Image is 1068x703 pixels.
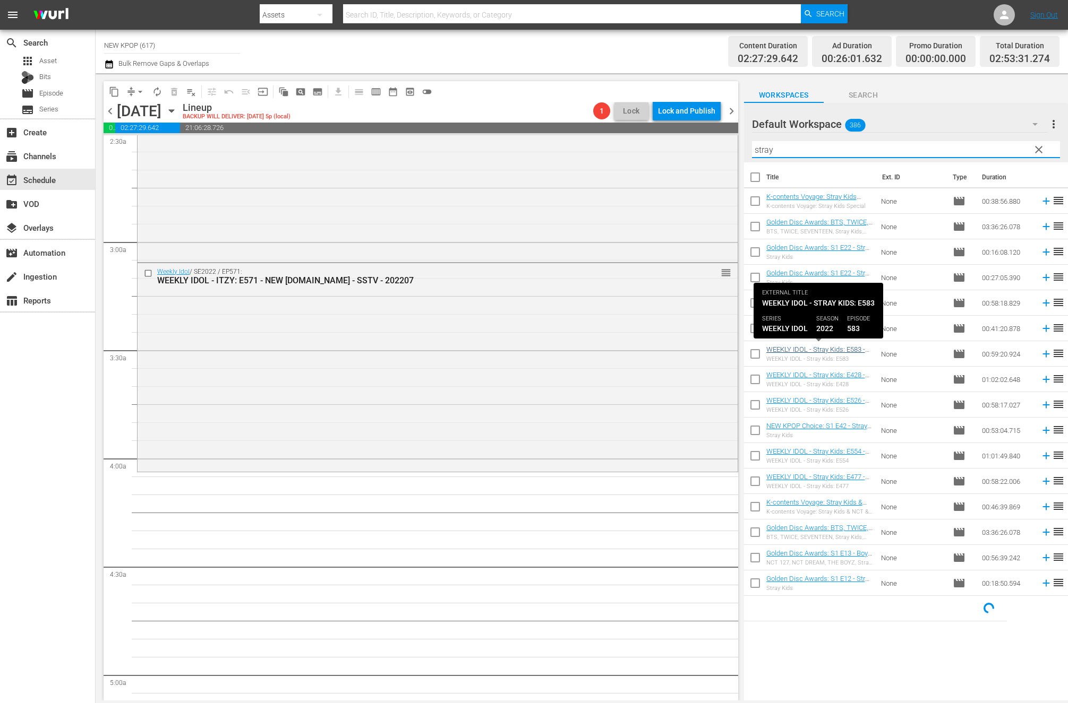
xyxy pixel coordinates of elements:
[5,271,18,283] span: Ingestion
[1052,500,1065,513] span: reorder
[1052,245,1065,258] span: reorder
[766,508,873,515] div: K-contents Voyage: Stray Kids & NCT & ATEEZ
[766,193,865,216] a: K-contents Voyage: Stray Kids Special - NEW [DOMAIN_NAME] - SSTV - 202507
[766,483,873,490] div: WEEKLY IDOL - Stray Kids: E477
[978,341,1036,367] td: 00:59:20.924
[653,101,721,120] button: Lock and Publish
[766,422,872,446] a: NEW KPOP Choice: S1 E42 - Stray Kids - NEW [DOMAIN_NAME] - SSTV - 202205
[152,86,163,97] span: autorenew_outlined
[1040,272,1052,283] svg: Add to Schedule
[117,59,209,67] span: Bulk Remove Gaps & Overlaps
[135,86,146,97] span: arrow_drop_down
[766,534,873,541] div: BTS, TWICE, SEVENTEEN, Stray Kids, TXT, ENHYPEN
[405,86,415,97] span: preview_outlined
[766,549,872,573] a: Golden Disc Awards: S1 E13 - Boy Group Stage Compilation Part.3 - SSTV - 202403
[766,432,873,439] div: Stray Kids
[157,268,190,275] a: Weekly Idol
[766,279,873,286] div: Stray Kids
[822,53,882,65] span: 00:26:01.632
[953,424,966,437] span: Episode
[183,102,291,114] div: Lineup
[326,81,347,102] span: Download as CSV
[21,71,34,84] div: Bits
[21,103,34,116] span: Series
[953,526,966,539] span: Episode
[978,265,1036,290] td: 00:27:05.390
[766,406,873,413] div: WEEKLY IDOL - Stray Kids: E526
[109,86,119,97] span: content_copy
[1040,450,1052,462] svg: Add to Schedule
[905,53,966,65] span: 00:00:00.000
[39,88,63,99] span: Episode
[371,86,381,97] span: calendar_view_week_outlined
[752,109,1048,139] div: Default Workspace
[766,244,872,267] a: Golden Disc Awards: S1 E22 - Stray Kids Playlist (renewal) - NEW [DOMAIN_NAME] - SSTV - 202302
[157,268,678,285] div: / SE2022 / EP571:
[953,398,966,411] span: Episode
[1052,194,1065,207] span: reorder
[877,443,948,468] td: None
[978,545,1036,570] td: 00:56:39.242
[766,473,869,497] a: WEEKLY IDOL - Stray Kids: E477 - NEW [DOMAIN_NAME] - SSTV - 202105
[738,38,798,53] div: Content Duration
[1052,576,1065,589] span: reorder
[1040,399,1052,411] svg: Add to Schedule
[824,89,903,102] span: Search
[766,396,869,420] a: WEEKLY IDOL - Stray Kids: E526 - NEW [DOMAIN_NAME] - SSTV - 202207
[1047,118,1060,131] span: more_vert
[5,222,18,235] span: Overlays
[978,570,1036,596] td: 00:18:50.594
[271,81,292,102] span: Refresh All Search Blocks
[593,107,610,115] span: 1
[183,114,291,120] div: BACKUP WILL DELIVER: [DATE] 5p (local)
[953,449,966,462] span: Episode
[5,247,18,259] span: Automation
[877,341,948,367] td: None
[877,494,948,519] td: None
[149,83,166,100] span: Loop Content
[39,56,57,66] span: Asset
[1052,398,1065,411] span: reorder
[877,367,948,392] td: None
[220,83,237,100] span: Revert to Primary Episode
[766,294,872,318] a: WEEKLY IDOL - Stray Kids Special: E594 - NEW [DOMAIN_NAME] - SSTV - 202301
[115,123,180,133] span: 02:27:29.642
[1052,474,1065,487] span: reorder
[877,392,948,418] td: None
[1040,348,1052,360] svg: Add to Schedule
[1040,297,1052,309] svg: Add to Schedule
[5,294,18,307] span: Reports
[254,83,271,100] span: Update Metadata from Key Asset
[237,83,254,100] span: Fill episodes with ad slates
[766,254,873,261] div: Stray Kids
[25,3,76,28] img: ans4CAIJ8jUAAAAAAAAAAAAAAAAAAAAAAAAgQb4GAAAAAAAAAAAAAAAAAAAAAAAAJMjXAAAAAAAAAAAAAAAAAAAAAAAAgAT5G...
[877,188,948,214] td: None
[1052,525,1065,538] span: reorder
[877,418,948,443] td: None
[5,150,18,163] span: Channels
[6,8,19,21] span: menu
[877,545,948,570] td: None
[877,214,948,239] td: None
[978,494,1036,519] td: 00:46:39.869
[1052,322,1065,334] span: reorder
[877,239,948,265] td: None
[766,330,873,337] div: ITZY, Stray Kids
[976,162,1039,192] th: Duration
[104,105,117,118] span: chevron_left
[1040,195,1052,207] svg: Add to Schedule
[953,220,966,233] span: Episode
[766,498,867,522] a: K-contents Voyage: Stray Kids & NCT & ATEEZ - NEW [DOMAIN_NAME] - SSTV - 202507
[1040,374,1052,385] svg: Add to Schedule
[1040,501,1052,513] svg: Add to Schedule
[978,290,1036,316] td: 00:58:18.829
[295,86,306,97] span: pageview_outlined
[877,468,948,494] td: None
[312,86,323,97] span: subtitles_outlined
[766,355,873,362] div: WEEKLY IDOL - Stray Kids: E583
[978,392,1036,418] td: 00:58:17.027
[418,83,435,100] span: 24 hours Lineup View is OFF
[721,267,731,277] button: reorder
[422,86,432,97] span: toggle_off
[1040,552,1052,563] svg: Add to Schedule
